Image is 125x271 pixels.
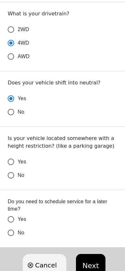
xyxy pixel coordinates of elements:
span: Yes [18,215,26,223]
span: No [18,108,24,116]
label: Do you need to schedule service for a later time? [8,198,117,213]
span: No [18,171,24,179]
span: 2WD [18,26,29,33]
span: Yes [18,158,26,166]
p: What is your drivetrain? [8,10,117,18]
span: Yes [18,95,26,102]
span: Cancel [35,260,57,270]
span: AWD [18,53,29,60]
span: No [18,229,24,237]
p: Is your vehicle located somewhere with a height restriction? (like a parking garage) [8,135,117,150]
p: Does your vehicle shift into neutral? [8,79,117,87]
span: 4WD [18,39,29,47]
